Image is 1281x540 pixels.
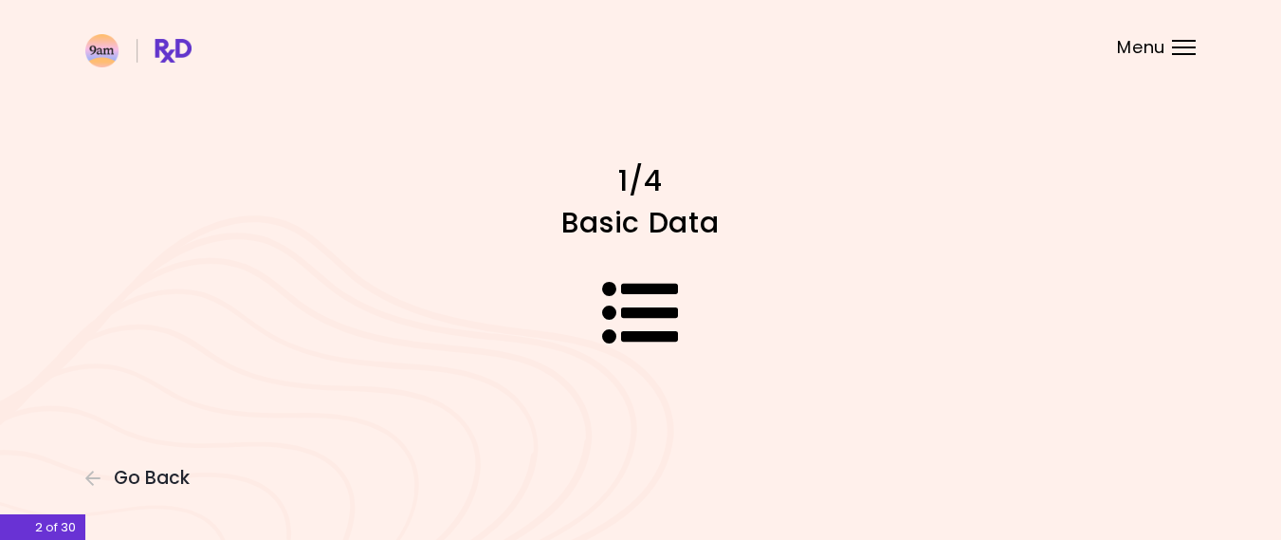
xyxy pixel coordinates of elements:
h1: Basic Data [309,204,973,241]
h1: 1/4 [309,162,973,199]
span: Go Back [114,468,190,489]
span: Menu [1117,39,1165,56]
img: RxDiet [85,34,192,67]
button: Go Back [85,468,199,489]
